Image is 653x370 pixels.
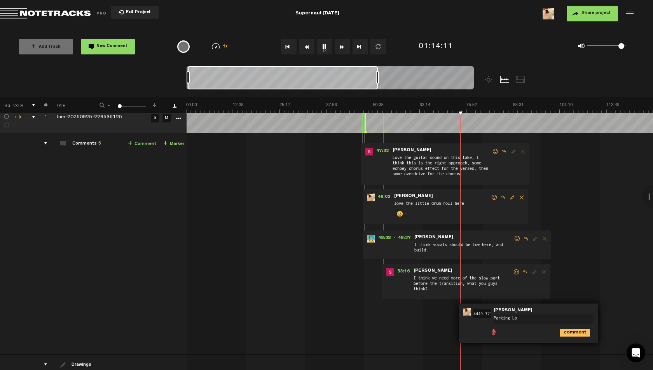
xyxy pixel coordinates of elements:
[163,140,184,148] a: Marker
[299,39,314,54] button: Rewind
[23,102,35,133] td: comments, stamps & drawings
[493,308,533,313] span: [PERSON_NAME]
[375,235,394,243] span: 48:08
[509,149,518,154] span: Edit comment
[111,6,159,19] button: Exit Project
[375,194,393,201] span: 48:02
[281,39,297,54] button: Go to beginning
[56,114,157,122] div: Click to edit the title
[128,140,156,148] a: Comment
[81,39,135,54] button: New Comment
[37,361,49,368] div: drawings
[31,45,61,49] span: Add Track
[520,269,530,275] span: Reply to comment
[498,195,508,200] span: Reply to comment
[540,236,549,241] span: Delete comment
[47,97,89,113] th: Title
[627,344,645,362] div: Open Intercom Messenger
[386,268,394,276] img: ACg8ocKVEwFPSesH02ewtfngz2fGMP7GWhe_56zcumKuySUX2cd_4A=s96-c
[413,268,453,274] span: [PERSON_NAME]
[173,104,176,108] a: Download comments
[567,6,618,21] button: Share project
[414,235,454,240] span: [PERSON_NAME]
[35,133,47,354] td: comments
[317,39,332,54] button: 1x
[403,210,408,219] p: 1
[560,329,566,335] span: comment
[47,102,148,133] td: Click to edit the title Jam-20250925-223536125
[223,45,228,49] span: 1x
[163,141,168,147] span: +
[518,149,527,154] span: Delete comment
[37,114,49,121] div: Click to change the order number
[521,236,531,241] span: Reply to comment
[367,235,375,243] img: ACg8ocJAb0TdUjAQCGDpaq8GdX5So0bc8qDBDljAwLuhVOfq31AqBBWK=s96-c
[396,210,403,219] p: 😃
[12,97,23,113] th: Color
[392,154,492,181] span: Love the guitar sound on this take, I think this is the right approach, some echoey chorus effect...
[581,11,611,16] span: Share project
[463,308,471,316] img: ACg8ocL5gwKw5pd07maQ2lhPOff6WT8m3IvDddvTE_9JOcBkgrnxFAKk=s96-c
[152,102,158,106] span: +
[530,269,539,275] span: Edit comment
[106,102,112,106] span: -
[394,235,414,243] span: - 48:27
[96,44,127,49] span: New Comment
[508,195,517,200] span: Edit comment
[373,148,392,155] span: 47:32
[414,241,513,256] span: I think vocals should be low here, and build.
[367,194,375,201] img: ACg8ocL5gwKw5pd07maQ2lhPOff6WT8m3IvDddvTE_9JOcBkgrnxFAKk=s96-c
[419,41,453,52] div: 01:14:11
[413,274,513,295] span: I think we need more of the slow part before the transition, what you guys think?
[517,195,526,200] span: Delete comment
[37,140,49,147] div: comments
[543,8,554,19] img: ACg8ocL5gwKw5pd07maQ2lhPOff6WT8m3IvDddvTE_9JOcBkgrnxFAKk=s96-c
[177,40,190,53] div: {{ tooltip_message }}
[539,269,548,275] span: Delete comment
[186,102,653,113] img: ruler
[98,141,101,146] span: 5
[162,114,171,122] a: M
[394,268,413,276] span: 53:16
[560,329,590,337] i: comment
[31,44,36,50] span: +
[499,149,509,154] span: Reply to comment
[175,114,182,121] a: More
[393,194,434,199] span: [PERSON_NAME]
[392,148,432,153] span: [PERSON_NAME]
[531,236,540,241] span: Edit comment
[12,102,23,133] td: Change the color of the waveform
[128,141,132,147] span: +
[212,43,220,49] img: speedometer.svg
[370,39,386,54] button: Loop
[35,97,47,113] th: #
[24,113,37,121] div: comments, stamps & drawings
[124,10,151,15] span: Exit Project
[365,148,373,155] img: ACg8ocKVEwFPSesH02ewtfngz2fGMP7GWhe_56zcumKuySUX2cd_4A=s96-c
[35,102,47,133] td: Click to change the order number 1
[353,39,368,54] button: Go to end
[151,114,159,122] a: S
[72,141,101,147] div: Comments
[19,39,73,54] button: +Add Track
[72,362,93,368] div: Drawings
[200,43,240,50] div: 1x
[335,39,350,54] button: Fast Forward
[393,200,491,208] span: love the little drum roll here
[13,113,24,120] div: Change the color of the waveform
